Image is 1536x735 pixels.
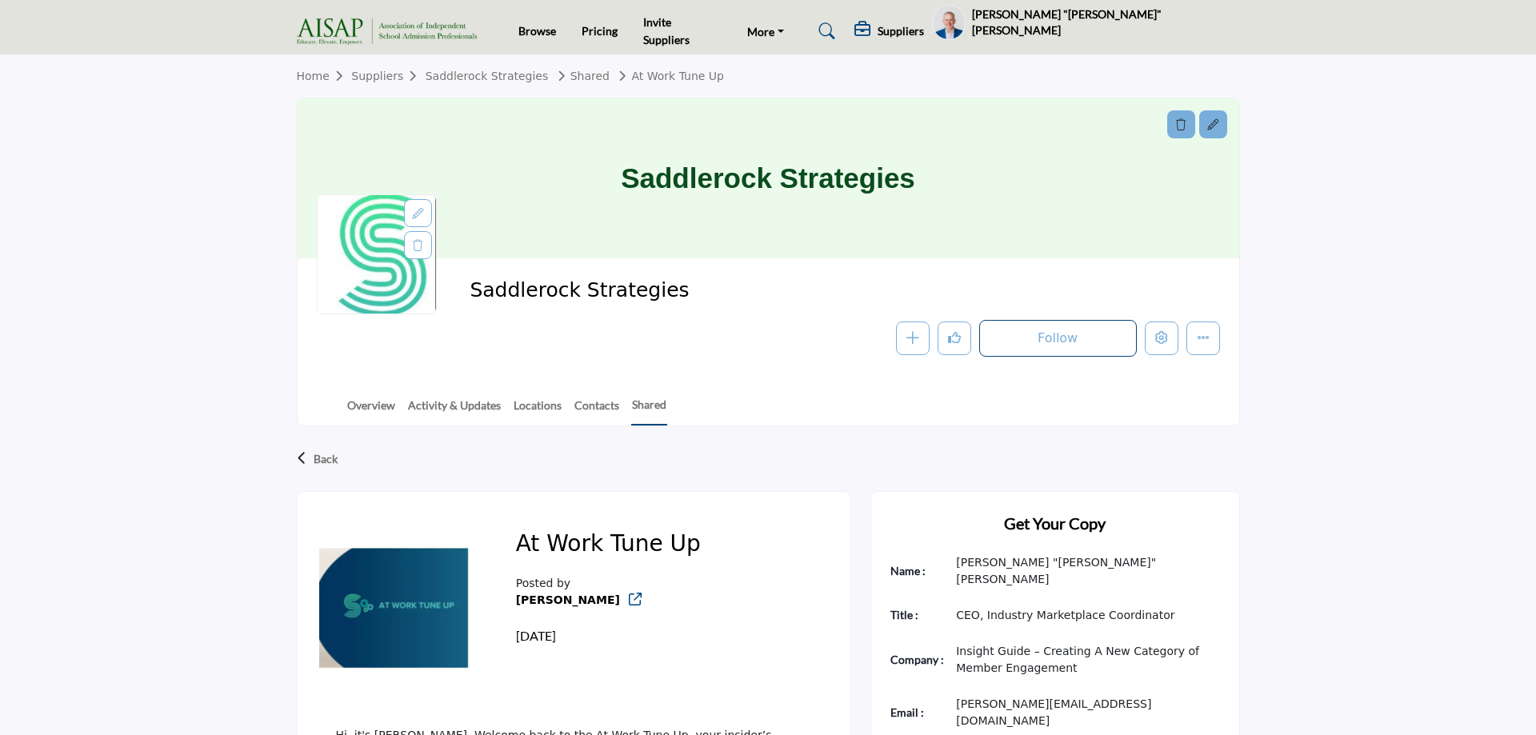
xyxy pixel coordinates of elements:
a: Saddlerock Strategies [426,70,549,82]
h5: [PERSON_NAME] "[PERSON_NAME]" [PERSON_NAME] [972,6,1239,38]
a: Contacts [574,397,620,425]
p: Back [314,445,338,473]
p: CEO, Industry Marketplace Coordinator [956,607,1219,624]
a: Invite Suppliers [643,15,690,46]
b: Email : [890,705,924,719]
img: No Feature content logo [319,530,479,690]
p: [PERSON_NAME] "[PERSON_NAME]" [PERSON_NAME] [956,554,1219,588]
a: Overview [346,397,396,425]
a: More [736,20,795,42]
div: Suppliers [854,22,924,41]
span: Saddlerock Strategies [470,278,830,304]
h5: Suppliers [878,24,924,38]
a: Locations [513,397,562,425]
button: Show hide supplier dropdown [932,5,966,40]
button: Edit company [1145,322,1178,355]
span: [DATE] [516,628,556,643]
h2: At Work Tune Up [516,530,701,563]
p: [PERSON_NAME][EMAIL_ADDRESS][DOMAIN_NAME] [956,696,1219,729]
img: site Logo [297,18,485,45]
a: Shared [631,396,667,425]
a: At Work Tune Up [613,70,724,82]
div: Aspect Ratio:6:1,Size:1200x200px [1199,110,1227,138]
a: Search [803,18,846,44]
b: Redirect to company listing - saddlerock-strategies [516,592,620,609]
a: Shared [552,70,610,82]
a: Home [297,70,352,82]
a: Suppliers [351,70,425,82]
a: Browse [518,24,556,38]
p: Insight Guide – Creating A New Category of Member Engagement [956,643,1219,677]
b: Name : [890,564,926,577]
div: Aspect Ratio:1:1,Size:400x400px [404,199,432,227]
div: Posted by [516,575,666,645]
button: More details [1186,322,1220,355]
h1: Saddlerock Strategies [621,98,915,258]
b: Title : [890,608,918,621]
button: Follow [979,320,1137,357]
a: Activity & Updates [407,397,502,425]
b: Company : [890,653,944,666]
a: [PERSON_NAME] [516,593,620,606]
button: Like [938,322,971,355]
a: Pricing [582,24,618,38]
h2: Get Your Copy [890,511,1220,535]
